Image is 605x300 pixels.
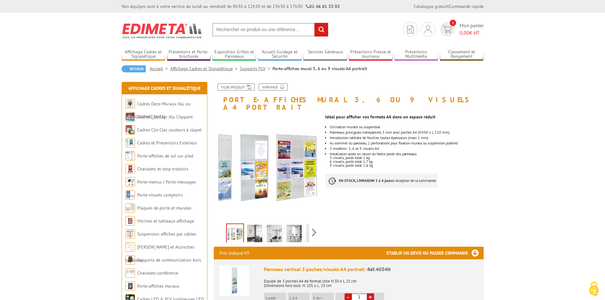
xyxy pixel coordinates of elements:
img: Chevalets et stop trottoirs [125,164,135,174]
img: Porte-affiches muraux [125,281,135,291]
p: Equipé de 3 poches A4 de format utile H.30 x L.21 cm Dimensions hors tout: H. 105 x L. 23 cm [264,275,478,288]
img: Panneau vertical 3 poches/visuels A4 portrait [219,266,249,296]
strong: EN STOCK, LIVRAISON 3 à 4 jours [339,178,392,183]
a: Porte-affiches de sol sur pied [137,153,193,159]
img: panneau_vertical_9_poches_visuels_a4_portrait_4094n_3.jpg [306,225,321,244]
a: Affichage Cadres et Signalétique [122,49,165,60]
span: € HT [460,29,484,37]
a: Suspension affiches par câbles [137,231,196,237]
p: à réception de la commande [325,174,438,188]
h3: Etablir un devis ou passer commande [387,247,484,259]
a: Cadres Deco Muraux Alu ou [GEOGRAPHIC_DATA] [125,101,191,120]
a: Classement et Rangement [440,49,484,60]
p: Utilisation murale ou suspendue [330,125,483,129]
img: Cimaises et Accroches tableaux [125,242,135,252]
p: Prix indiqué HT [219,247,250,259]
strong: 01 46 81 33 03 [306,3,340,9]
img: Plaques de porte et murales [125,203,135,213]
a: Imprimer [259,83,288,90]
span: Réf.4034N [367,266,391,272]
a: Accueil Guidage et Sécurité [258,49,302,60]
a: Commande rapide [449,3,484,9]
a: Supports de communication bois [137,257,201,263]
p: 3 visuels, poids total 1 kg [330,156,483,160]
img: devis rapide [443,26,452,33]
img: Chevalets conférence [125,268,135,278]
p: 3 modèles: 3, 6 et 9 visuels A4 [330,147,483,150]
a: Retour [122,65,146,72]
a: Porte-affiches muraux [137,283,179,289]
a: Cadres et Présentoirs Extérieur [137,140,197,146]
img: Porte-menus / Porte-messages [125,177,135,187]
a: Présentoirs Multimédia [394,49,438,60]
img: porte_affiches_muraux_4034n.jpg [227,224,243,244]
p: 9 visuels, poids total 2,6 kg [330,163,483,167]
img: porte_affiches_muraux_4034n.jpg [214,114,321,221]
a: Exposition Grilles et Panneaux [212,49,256,60]
a: Chevalets conférence [137,270,178,276]
a: Services Généraux [303,49,347,60]
img: Cookies (fenêtre modale) [586,281,602,297]
img: Porte-affiches de sol sur pied [125,151,135,161]
p: 6 visuels, poids total 1,7 kg [330,160,483,163]
img: panneau_vertical_9_poches_visuels_a4_portrait_4094n_1.jpg [267,225,282,244]
a: Fiche produit [218,83,255,90]
img: Cadres et Présentoirs Extérieur [125,138,135,148]
img: Porte-visuels comptoirs [125,190,135,200]
p: Idéal pour afficher vos formats A4 dans un espace réduit [325,115,483,119]
a: Porte-visuels comptoirs [137,192,183,198]
a: Supports PLV [240,66,272,71]
img: Edimeta [122,19,203,43]
a: Présentoirs et Porte-brochures [167,49,211,60]
h1: Porte-affiches mural 3, 6 ou 9 visuels A4 portrait [209,83,488,111]
img: Suspension affiches par câbles [125,229,135,239]
div: Nos équipes sont à votre service du lundi au vendredi de 8h30 à 12h30 et de 13h30 à 17h30 [122,3,340,10]
a: Présentoirs Presse et Journaux [349,49,393,60]
a: Porte-menus / Porte-messages [137,179,196,185]
span: 0,00 [460,30,469,36]
span: Next [311,227,317,238]
img: devis rapide [407,25,413,33]
p: Installation aisée en raison du faible poids des panneaux. [330,152,483,156]
img: Cadres Deco Muraux Alu ou Bois [125,99,135,109]
a: Accueil [150,66,170,71]
a: Vitrines et tableaux affichage [137,218,194,224]
img: panneau_vertical_9_poches_visuels_a4_portrait_4094n.jpg [247,225,262,244]
li: Au sommet du panneau, 2 perforations pour fixation murale ou suspension plafond [330,141,483,145]
a: Plaques de porte et murales [137,205,192,211]
li: Panneaux plexiglass transparents 3 mm avec poches A4 (H300 x L 210 mm). [330,130,483,134]
input: Rechercher un produit ou une référence... [212,23,328,37]
li: Porte-affiches mural 3, 6 ou 9 visuels A4 portrait [272,65,367,72]
a: Affichage Cadres et Signalétique [170,66,240,71]
a: Affichage Cadres et Signalétique [128,85,200,91]
span: Mon panier [460,22,484,37]
li: Introduction latérale de feuilles toutes épaisseurs (maxi 1 mm) [330,136,483,140]
input: rechercher [314,23,328,37]
span: 0 [450,20,456,26]
div: | [414,3,484,10]
a: Chevalets et stop trottoirs [137,166,188,172]
div: Panneau vertical 3 poches/visuels A4 portrait - [264,266,478,273]
img: Cadres Clic-Clac couleurs à clapet [125,125,135,135]
a: Cadres Clic-Clac Alu Clippant [137,114,193,120]
a: devis rapide 0 Mon panier 0,00€ HT [439,22,484,37]
a: [PERSON_NAME] et Accroches tableaux [125,244,194,263]
img: Vitrines et tableaux affichage [125,216,135,226]
img: panneau_vertical_9_poches_visuels_a4_portrait_4094n_2.jpg [286,225,302,244]
a: Cadres Clic-Clac couleurs à clapet [137,127,202,133]
a: Catalogue gratuit [414,3,448,9]
img: devis rapide [425,25,432,33]
button: Cookies (fenêtre modale) [583,278,605,300]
